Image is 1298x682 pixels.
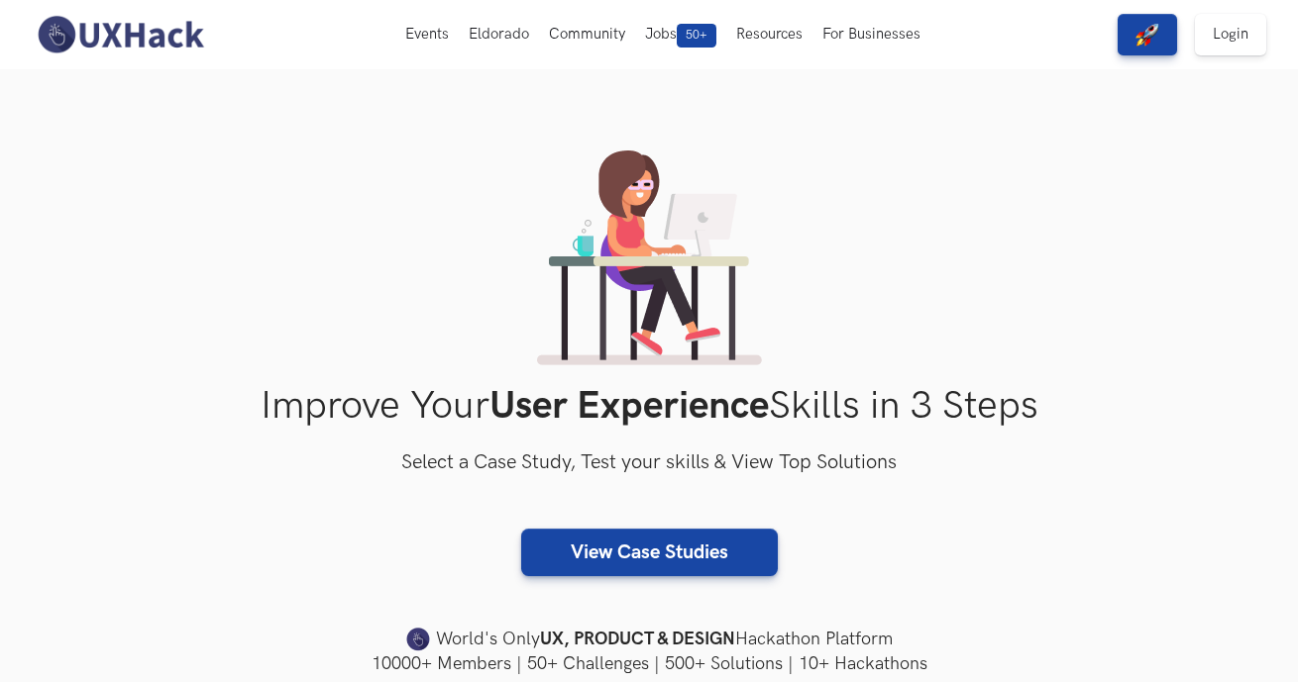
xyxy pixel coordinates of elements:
[677,24,716,48] span: 50+
[1136,23,1159,47] img: rocket
[32,14,208,55] img: UXHack-logo.png
[32,626,1266,653] h4: World's Only Hackathon Platform
[32,383,1266,430] h1: Improve Your Skills in 3 Steps
[521,529,778,576] a: View Case Studies
[537,150,762,365] img: lady working on laptop
[1195,14,1266,55] a: Login
[406,627,430,652] img: uxhack-favicon-image.png
[32,447,1266,479] h3: Select a Case Study, Test your skills & View Top Solutions
[540,626,735,653] strong: UX, PRODUCT & DESIGN
[32,651,1266,676] h4: 10000+ Members | 50+ Challenges | 500+ Solutions | 10+ Hackathons
[489,383,769,430] strong: User Experience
